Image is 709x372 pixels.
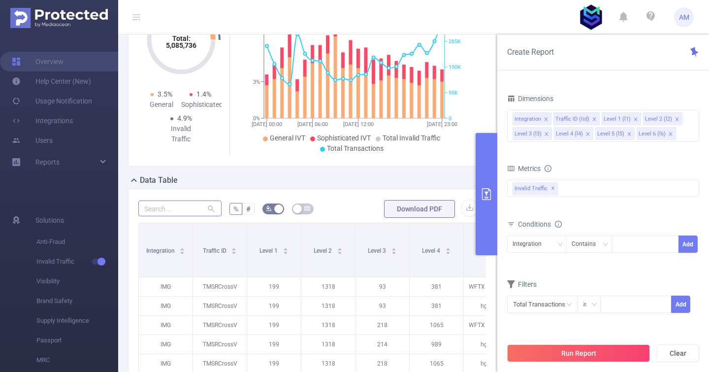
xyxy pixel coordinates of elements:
[247,277,301,296] p: 199
[196,90,211,98] span: 1.4%
[12,71,91,91] a: Help Center (New)
[301,297,355,315] p: 1318
[507,95,553,102] span: Dimensions
[595,127,635,140] li: Level 5 (l5)
[337,246,342,249] i: icon: caret-up
[410,277,463,296] p: 381
[449,115,451,122] tspan: 0
[633,117,638,123] i: icon: close
[513,112,551,125] li: Integration
[139,316,193,335] p: IMG
[604,113,631,126] div: Level 1 (l1)
[445,246,451,252] div: Sort
[391,246,397,252] div: Sort
[10,8,108,28] img: Protected Media
[246,205,251,213] span: #
[12,131,53,150] a: Users
[138,201,222,216] input: Search...
[166,41,196,49] tspan: 5,085,736
[327,144,384,152] span: Total Transactions
[572,236,603,252] div: Contains
[139,335,193,354] p: IMG
[35,210,64,230] span: Solutions
[301,316,355,335] p: 1318
[297,121,327,128] tspan: [DATE] 06:00
[193,316,247,335] p: TMSRCrossV
[445,250,451,253] i: icon: caret-down
[36,350,118,370] span: MRC
[675,117,679,123] i: icon: close
[283,246,289,252] div: Sort
[391,250,396,253] i: icon: caret-down
[449,64,461,70] tspan: 190K
[513,127,552,140] li: Level 3 (l3)
[464,335,517,354] p: hgtv go
[555,113,589,126] div: Traffic ID (tid)
[179,246,185,252] div: Sort
[233,205,238,213] span: %
[518,220,562,228] span: Conditions
[253,115,260,122] tspan: 0%
[36,271,118,291] span: Visibility
[301,335,355,354] p: 1318
[597,128,624,140] div: Level 5 (l5)
[304,205,310,211] i: icon: table
[515,128,542,140] div: Level 3 (l3)
[383,134,440,142] span: Total Invalid Traffic
[36,232,118,252] span: Anti-Fraud
[317,134,371,142] span: Sophisticated IVT
[193,277,247,296] p: TMSRCrossV
[422,247,442,254] span: Level 4
[161,124,200,144] div: Invalid Traffic
[556,128,583,140] div: Level 4 (l4)
[203,247,228,254] span: Traffic ID
[247,297,301,315] p: 199
[283,246,288,249] i: icon: caret-up
[35,152,60,172] a: Reports
[36,291,118,311] span: Brand Safety
[554,127,593,140] li: Level 4 (l4)
[314,247,333,254] span: Level 2
[139,297,193,315] p: IMG
[247,335,301,354] p: 199
[355,335,409,354] p: 214
[12,91,92,111] a: Usage Notification
[355,316,409,335] p: 218
[513,236,548,252] div: Integration
[158,90,172,98] span: 3.5%
[410,335,463,354] p: 989
[259,247,279,254] span: Level 1
[627,132,632,137] i: icon: close
[139,277,193,296] p: IMG
[583,296,593,312] div: ≥
[247,316,301,335] p: 199
[592,117,597,123] i: icon: close
[180,250,185,253] i: icon: caret-down
[36,331,118,350] span: Passport
[193,335,247,354] p: TMSRCrossV
[253,79,260,85] tspan: 3%
[391,246,396,249] i: icon: caret-up
[270,134,305,142] span: General IVT
[464,277,517,296] p: WFTX FOX 4 News in Ft. [PERSON_NAME]
[368,247,387,254] span: Level 3
[643,112,682,125] li: Level 2 (l2)
[355,297,409,315] p: 93
[645,113,672,126] div: Level 2 (l2)
[507,344,650,362] button: Run Report
[507,47,554,57] span: Create Report
[12,52,64,71] a: Overview
[668,132,673,137] i: icon: close
[657,344,699,362] button: Clear
[266,205,272,211] i: icon: bg-colors
[146,247,176,254] span: Integration
[464,316,517,335] p: WFTX FOX 4 News in Ft. [PERSON_NAME]
[343,121,373,128] tspan: [DATE] 12:00
[544,132,549,137] i: icon: close
[591,302,597,308] i: icon: down
[449,90,458,96] tspan: 95K
[35,158,60,166] span: Reports
[231,250,237,253] i: icon: caret-down
[585,132,590,137] i: icon: close
[678,236,698,253] button: Add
